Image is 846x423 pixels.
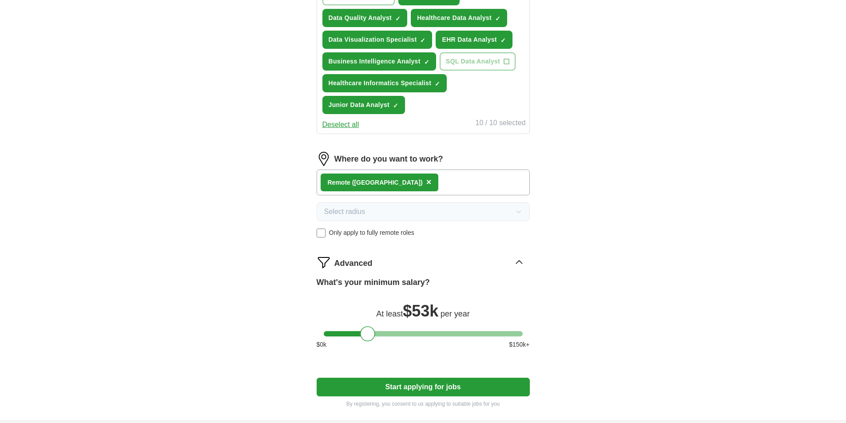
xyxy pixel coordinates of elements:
[328,178,423,187] div: Remote ([GEOGRAPHIC_DATA])
[403,302,438,320] span: $ 53k
[424,59,429,66] span: ✓
[442,35,496,44] span: EHR Data Analyst
[322,9,408,27] button: Data Quality Analyst✓
[436,31,512,49] button: EHR Data Analyst✓
[435,80,440,87] span: ✓
[329,57,421,66] span: Business Intelligence Analyst
[446,57,500,66] span: SQL Data Analyst
[441,309,470,318] span: per year
[376,309,403,318] span: At least
[317,340,327,349] span: $ 0 k
[393,102,398,109] span: ✓
[500,37,506,44] span: ✓
[322,74,447,92] button: Healthcare Informatics Specialist✓
[329,35,417,44] span: Data Visualization Specialist
[329,100,390,110] span: Junior Data Analyst
[509,340,529,349] span: $ 150 k+
[426,176,432,189] button: ×
[322,31,433,49] button: Data Visualization Specialist✓
[324,206,365,217] span: Select radius
[317,400,530,408] p: By registering, you consent to us applying to suitable jobs for you
[329,13,392,23] span: Data Quality Analyst
[476,118,526,130] div: 10 / 10 selected
[322,52,436,71] button: Business Intelligence Analyst✓
[440,52,516,71] button: SQL Data Analyst
[334,153,443,165] label: Where do you want to work?
[411,9,507,27] button: Healthcare Data Analyst✓
[329,79,432,88] span: Healthcare Informatics Specialist
[317,378,530,396] button: Start applying for jobs
[329,228,414,237] span: Only apply to fully remote roles
[317,152,331,166] img: location.png
[395,15,401,22] span: ✓
[417,13,492,23] span: Healthcare Data Analyst
[322,96,405,114] button: Junior Data Analyst✓
[426,177,432,187] span: ×
[420,37,425,44] span: ✓
[322,119,359,130] button: Deselect all
[317,202,530,221] button: Select radius
[317,277,430,289] label: What's your minimum salary?
[317,255,331,269] img: filter
[334,257,373,269] span: Advanced
[495,15,500,22] span: ✓
[317,229,326,237] input: Only apply to fully remote roles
